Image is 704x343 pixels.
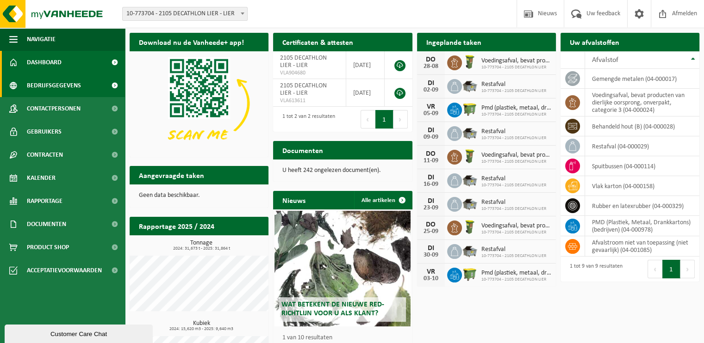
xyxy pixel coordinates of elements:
[462,54,478,70] img: WB-0060-HPE-GN-50
[481,199,546,206] span: Restafval
[27,166,56,190] span: Kalender
[422,197,440,205] div: DI
[27,51,62,74] span: Dashboard
[422,174,440,181] div: DI
[139,192,259,199] p: Geen data beschikbaar.
[27,236,69,259] span: Product Shop
[422,268,440,276] div: VR
[422,87,440,93] div: 02-09
[422,134,440,141] div: 09-09
[462,78,478,93] img: WB-5000-GAL-GY-01
[585,136,699,156] td: restafval (04-000029)
[481,206,546,212] span: 10-773704 - 2105 DECATHLON LIER
[481,57,551,65] span: Voedingsafval, bevat producten van dierlijke oorsprong, onverpakt, categorie 3
[346,79,385,107] td: [DATE]
[393,110,408,129] button: Next
[422,63,440,70] div: 28-08
[27,213,66,236] span: Documenten
[422,205,440,211] div: 23-09
[585,89,699,116] td: voedingsafval, bevat producten van dierlijke oorsprong, onverpakt, categorie 3 (04-000024)
[422,276,440,282] div: 03-10
[273,191,315,209] h2: Nieuws
[282,167,403,174] p: U heeft 242 ongelezen document(en).
[27,97,81,120] span: Contactpersonen
[354,191,411,209] a: Alle artikelen
[281,301,384,317] span: Wat betekent de nieuwe RED-richtlijn voor u als klant?
[422,245,440,252] div: DI
[273,33,362,51] h2: Certificaten & attesten
[592,56,618,64] span: Afvalstof
[422,158,440,164] div: 11-09
[680,260,695,278] button: Next
[422,103,440,110] div: VR
[561,33,629,51] h2: Uw afvalstoffen
[422,221,440,228] div: DO
[130,217,224,235] h2: Rapportage 2025 / 2024
[481,152,551,159] span: Voedingsafval, bevat producten van dierlijke oorsprong, onverpakt, categorie 3
[280,97,339,104] span: VLA613611
[422,127,440,134] div: DI
[280,55,327,69] span: 2105 DECATHLON LIER - LIER
[27,28,56,51] span: Navigatie
[585,216,699,236] td: PMD (Plastiek, Metaal, Drankkartons) (bedrijven) (04-000978)
[123,7,247,20] span: 10-773704 - 2105 DECATHLON LIER - LIER
[481,88,546,94] span: 10-773704 - 2105 DECATHLON LIER
[481,269,551,277] span: Pmd (plastiek, metaal, drankkartons) (bedrijven)
[122,7,248,21] span: 10-773704 - 2105 DECATHLON LIER - LIER
[462,172,478,188] img: WB-5000-GAL-GY-01
[481,246,546,253] span: Restafval
[585,116,699,136] td: behandeld hout (B) (04-000028)
[280,82,327,97] span: 2105 DECATHLON LIER - LIER
[27,259,102,282] span: Acceptatievoorwaarden
[481,230,551,235] span: 10-773704 - 2105 DECATHLON LIER
[422,181,440,188] div: 16-09
[274,211,411,326] a: Wat betekent de nieuwe RED-richtlijn voor u als klant?
[134,246,268,251] span: 2024: 31,673 t - 2025: 31,864 t
[585,69,699,89] td: gemengde metalen (04-000017)
[481,65,551,70] span: 10-773704 - 2105 DECATHLON LIER
[282,335,407,341] p: 1 van 10 resultaten
[462,101,478,117] img: WB-1100-HPE-GN-50
[462,125,478,141] img: WB-5000-GAL-GY-01
[27,120,62,143] span: Gebruikers
[585,156,699,176] td: spuitbussen (04-000114)
[273,141,332,159] h2: Documenten
[481,277,551,282] span: 10-773704 - 2105 DECATHLON LIER
[565,259,623,279] div: 1 tot 9 van 9 resultaten
[134,327,268,331] span: 2024: 15,620 m3 - 2025: 9,640 m3
[481,159,551,165] span: 10-773704 - 2105 DECATHLON LIER
[130,33,253,51] h2: Download nu de Vanheede+ app!
[462,243,478,258] img: WB-5000-GAL-GY-01
[130,166,213,184] h2: Aangevraagde taken
[481,183,546,188] span: 10-773704 - 2105 DECATHLON LIER
[481,253,546,259] span: 10-773704 - 2105 DECATHLON LIER
[585,236,699,257] td: afvalstroom niet van toepassing (niet gevaarlijk) (04-001085)
[422,56,440,63] div: DO
[422,228,440,235] div: 25-09
[130,51,268,155] img: Download de VHEPlus App
[481,222,551,230] span: Voedingsafval, bevat producten van dierlijke oorsprong, onverpakt, categorie 3
[585,176,699,196] td: vlak karton (04-000158)
[278,109,335,129] div: 1 tot 2 van 2 resultaten
[462,219,478,235] img: WB-0060-HPE-GN-50
[481,128,546,135] span: Restafval
[462,266,478,282] img: WB-1100-HPE-GN-50
[27,74,81,97] span: Bedrijfsgegevens
[134,320,268,331] h3: Kubiek
[585,196,699,216] td: rubber en latexrubber (04-000329)
[199,235,268,253] a: Bekijk rapportage
[134,240,268,251] h3: Tonnage
[422,150,440,158] div: DO
[417,33,491,51] h2: Ingeplande taken
[5,323,155,343] iframe: chat widget
[422,80,440,87] div: DI
[422,110,440,117] div: 05-09
[481,175,546,183] span: Restafval
[462,196,478,211] img: WB-5000-GAL-GY-01
[346,51,385,79] td: [DATE]
[481,135,546,141] span: 10-773704 - 2105 DECATHLON LIER
[662,260,680,278] button: 1
[27,143,63,166] span: Contracten
[481,81,546,88] span: Restafval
